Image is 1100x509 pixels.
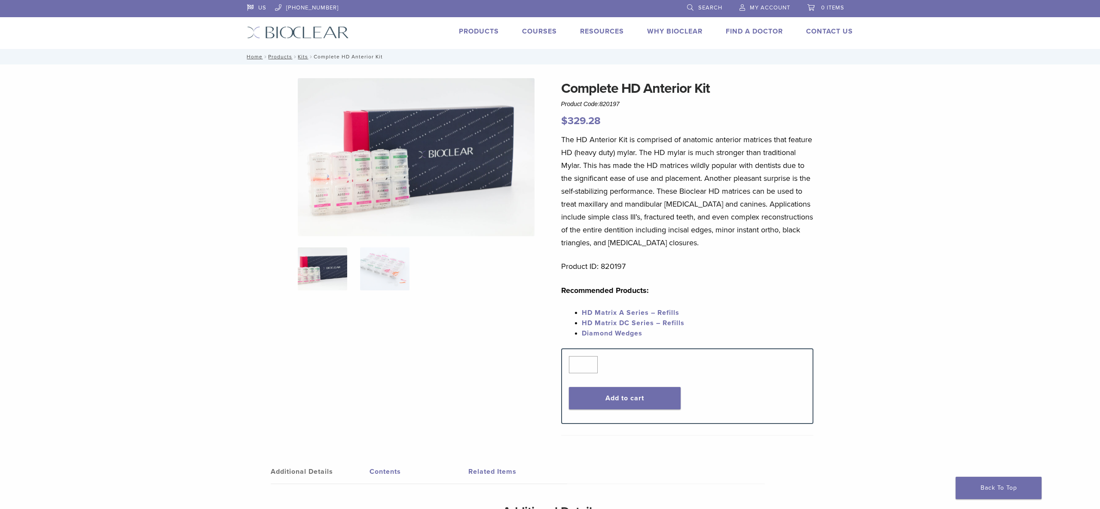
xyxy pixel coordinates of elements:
a: Contact Us [806,27,853,36]
a: Diamond Wedges [582,329,642,338]
button: Add to cart [569,387,681,409]
span: My Account [750,4,790,11]
a: Why Bioclear [647,27,703,36]
nav: Complete HD Anterior Kit [241,49,859,64]
a: Find A Doctor [726,27,783,36]
h1: Complete HD Anterior Kit [561,78,814,99]
bdi: 329.28 [561,115,601,127]
span: / [292,55,298,59]
span: Product Code: [561,101,620,107]
a: HD Matrix DC Series – Refills [582,319,684,327]
a: Additional Details [271,460,370,484]
a: Related Items [468,460,567,484]
span: / [263,55,268,59]
a: Contents [370,460,468,484]
a: HD Matrix A Series – Refills [582,308,679,317]
a: Courses [522,27,557,36]
img: IMG_8088 (1) [298,78,535,236]
img: IMG_8088-1-324x324.jpg [298,247,347,290]
a: Kits [298,54,308,60]
img: Complete HD Anterior Kit - Image 2 [360,247,409,290]
span: Search [698,4,722,11]
a: Resources [580,27,624,36]
span: $ [561,115,568,127]
span: / [308,55,314,59]
span: 0 items [821,4,844,11]
span: 820197 [599,101,620,107]
a: Products [268,54,292,60]
p: Product ID: 820197 [561,260,814,273]
a: Products [459,27,499,36]
p: The HD Anterior Kit is comprised of anatomic anterior matrices that feature HD (heavy duty) mylar... [561,133,814,249]
a: Back To Top [956,477,1042,499]
a: Home [244,54,263,60]
strong: Recommended Products: [561,286,649,295]
img: Bioclear [247,26,349,39]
